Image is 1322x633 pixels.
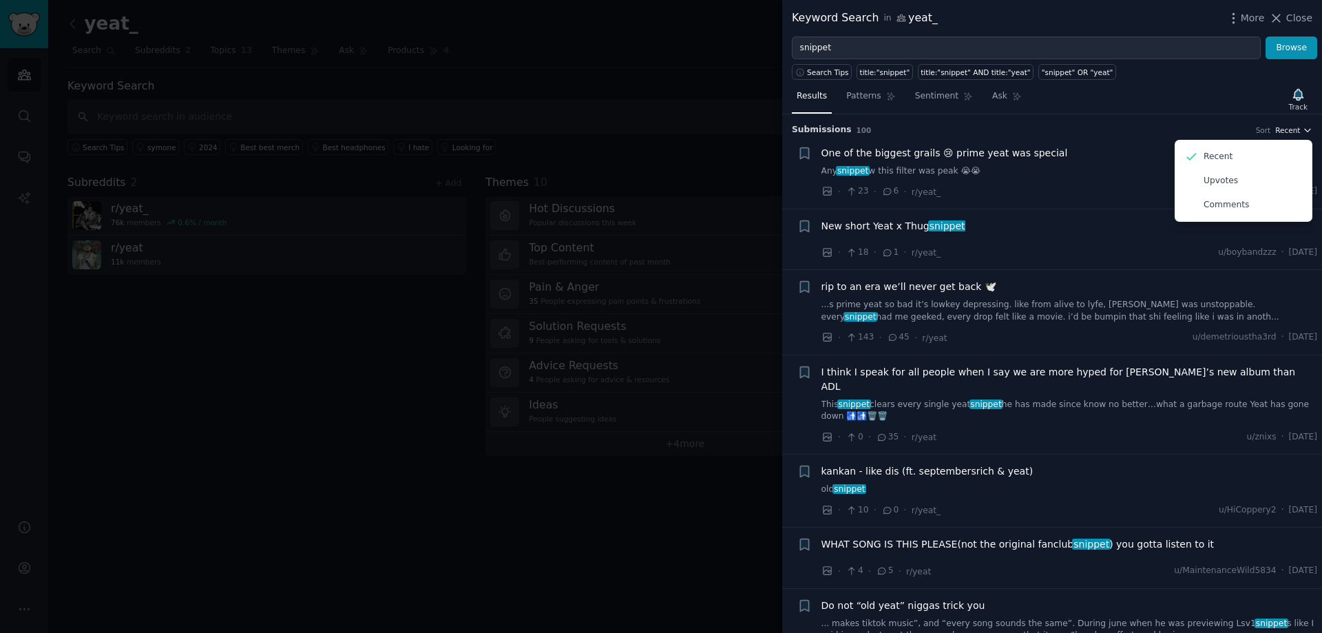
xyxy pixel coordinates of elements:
[1241,11,1265,25] span: More
[1284,85,1312,114] button: Track
[838,430,841,444] span: ·
[876,565,893,577] span: 5
[846,247,868,259] span: 18
[857,64,913,80] a: title:"snippet"
[899,564,901,579] span: ·
[838,503,841,517] span: ·
[1204,175,1238,187] p: Upvotes
[969,399,1003,409] span: snippet
[838,564,841,579] span: ·
[928,220,966,231] span: snippet
[1281,504,1284,517] span: ·
[1247,431,1277,444] span: u/znixs
[821,599,985,613] a: Do not “old yeat” niggas trick you
[821,219,965,234] a: New short Yeat x Thugsnippet
[874,245,877,260] span: ·
[832,484,866,494] span: snippet
[1256,125,1271,135] div: Sort
[881,185,899,198] span: 6
[836,166,870,176] span: snippet
[821,219,965,234] span: New short Yeat x Thug
[906,567,931,577] span: r/yeat
[922,333,947,343] span: r/yeat
[912,187,941,197] span: r/yeat_
[1289,431,1317,444] span: [DATE]
[821,299,1318,323] a: ...s prime yeat so bad it’s lowkey depressing. like from alive to lyfe, [PERSON_NAME] was unstopp...
[879,331,881,345] span: ·
[821,146,1068,160] a: One of the biggest grails 😢 prime yeat was special
[792,85,832,114] a: Results
[1219,504,1277,517] span: u/HiCoppery2
[868,430,871,444] span: ·
[1275,125,1300,135] span: Recent
[903,430,906,444] span: ·
[857,126,872,134] span: 100
[921,68,1030,77] div: title:"snippet" AND title:"yeat"
[843,312,877,322] span: snippet
[821,537,1215,552] a: WHAT SONG IS THIS PLEASE(not the original fanclubsnippet) you gotta listen to it
[1072,539,1110,550] span: snippet
[807,68,849,77] span: Search Tips
[912,248,941,258] span: r/yeat_
[821,365,1318,394] a: I think I speak for all people when I say we are more hyped for [PERSON_NAME]’s new album than ADL
[903,245,906,260] span: ·
[874,503,877,517] span: ·
[1266,37,1317,60] button: Browse
[1218,247,1277,259] span: u/boybandzzz
[838,185,841,199] span: ·
[792,10,938,27] div: Keyword Search yeat_
[860,68,910,77] div: title:"snippet"
[821,464,1034,479] a: kankan - like dis (ft. septembersrich & yeat)
[797,90,827,103] span: Results
[883,12,891,25] span: in
[846,90,881,103] span: Patterns
[912,433,936,442] span: r/yeat
[1281,565,1284,577] span: ·
[1289,102,1308,112] div: Track
[1174,565,1276,577] span: u/MaintenanceWild5834
[1042,68,1113,77] div: "snippet" OR "yeat"
[838,245,841,260] span: ·
[846,565,863,577] span: 4
[881,504,899,517] span: 0
[821,165,1318,178] a: Anysnippetw this filter was peak 😭😭
[1281,247,1284,259] span: ·
[841,85,900,114] a: Patterns
[792,37,1261,60] input: Try a keyword related to your business
[912,506,941,515] span: r/yeat_
[918,64,1034,80] a: title:"snippet" AND title:"yeat"
[881,247,899,259] span: 1
[915,90,958,103] span: Sentiment
[1255,619,1288,628] span: snippet
[1038,64,1116,80] a: "snippet" OR "yeat"
[914,331,917,345] span: ·
[846,431,863,444] span: 0
[1193,331,1277,344] span: u/demetrioustha3rd
[1289,565,1317,577] span: [DATE]
[821,484,1318,496] a: oldsnippet
[876,431,899,444] span: 35
[846,331,874,344] span: 143
[792,124,852,136] span: Submission s
[1289,331,1317,344] span: [DATE]
[821,280,996,294] a: rip to an era we’ll never get back 🕊️
[1281,331,1284,344] span: ·
[792,64,852,80] button: Search Tips
[837,399,871,409] span: snippet
[1289,247,1317,259] span: [DATE]
[874,185,877,199] span: ·
[846,504,868,517] span: 10
[1204,151,1232,163] p: Recent
[1289,504,1317,517] span: [DATE]
[846,185,868,198] span: 23
[1281,431,1284,444] span: ·
[868,564,871,579] span: ·
[821,537,1215,552] span: WHAT SONG IS THIS PLEASE(not the original fanclub ) you gotta listen to it
[987,85,1027,114] a: Ask
[903,185,906,199] span: ·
